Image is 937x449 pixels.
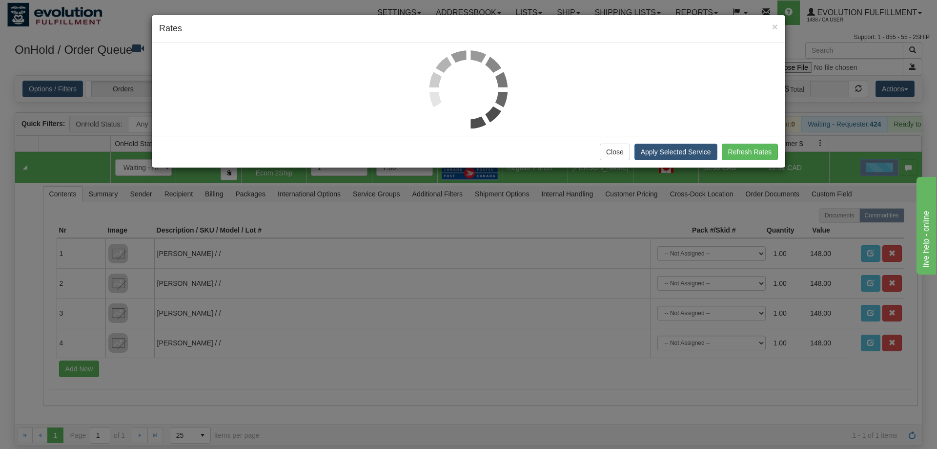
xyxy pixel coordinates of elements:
[772,21,778,32] span: ×
[7,6,90,18] div: live help - online
[600,144,630,160] button: Close
[159,22,778,35] h4: Rates
[722,144,778,160] button: Refresh Rates
[915,174,936,274] iframe: chat widget
[772,21,778,32] button: Close
[429,50,508,128] img: loader.gif
[634,144,717,160] button: Apply Selected Service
